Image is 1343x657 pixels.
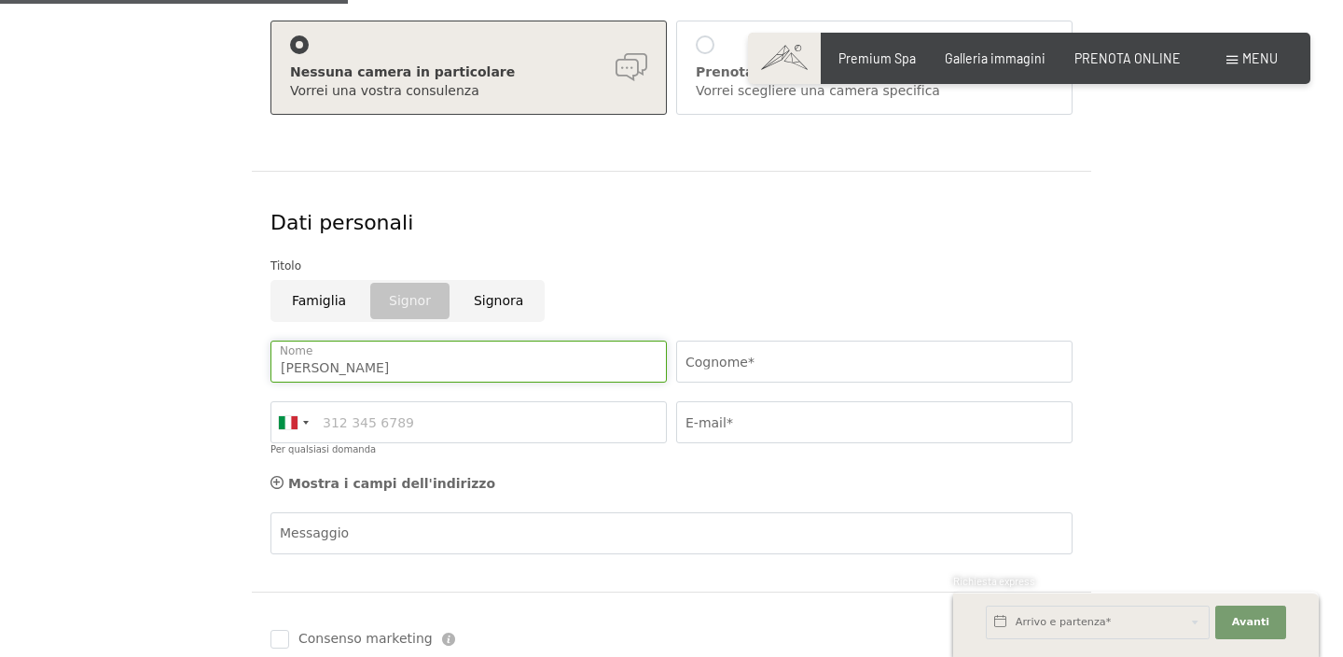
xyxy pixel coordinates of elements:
[696,82,1053,101] div: Vorrei scegliere una camera specifica
[290,63,647,82] div: Nessuna camera in particolare
[298,630,433,649] span: Consenso marketing
[1074,50,1181,66] a: PRENOTA ONLINE
[270,401,667,443] input: 312 345 6789
[1232,615,1269,630] span: Avanti
[945,50,1045,66] a: Galleria immagini
[271,402,314,442] div: Italy (Italia): +39
[953,575,1035,587] span: Richiesta express
[1215,606,1286,639] button: Avanti
[290,82,647,101] div: Vorrei una vostra consulenza
[270,257,1073,275] div: Titolo
[270,209,1073,238] div: Dati personali
[270,444,376,454] label: Per qualsiasi domanda
[696,63,1053,82] div: Prenotare una camera in particolare
[1242,50,1278,66] span: Menu
[838,50,916,66] a: Premium Spa
[288,476,495,491] span: Mostra i campi dell'indirizzo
